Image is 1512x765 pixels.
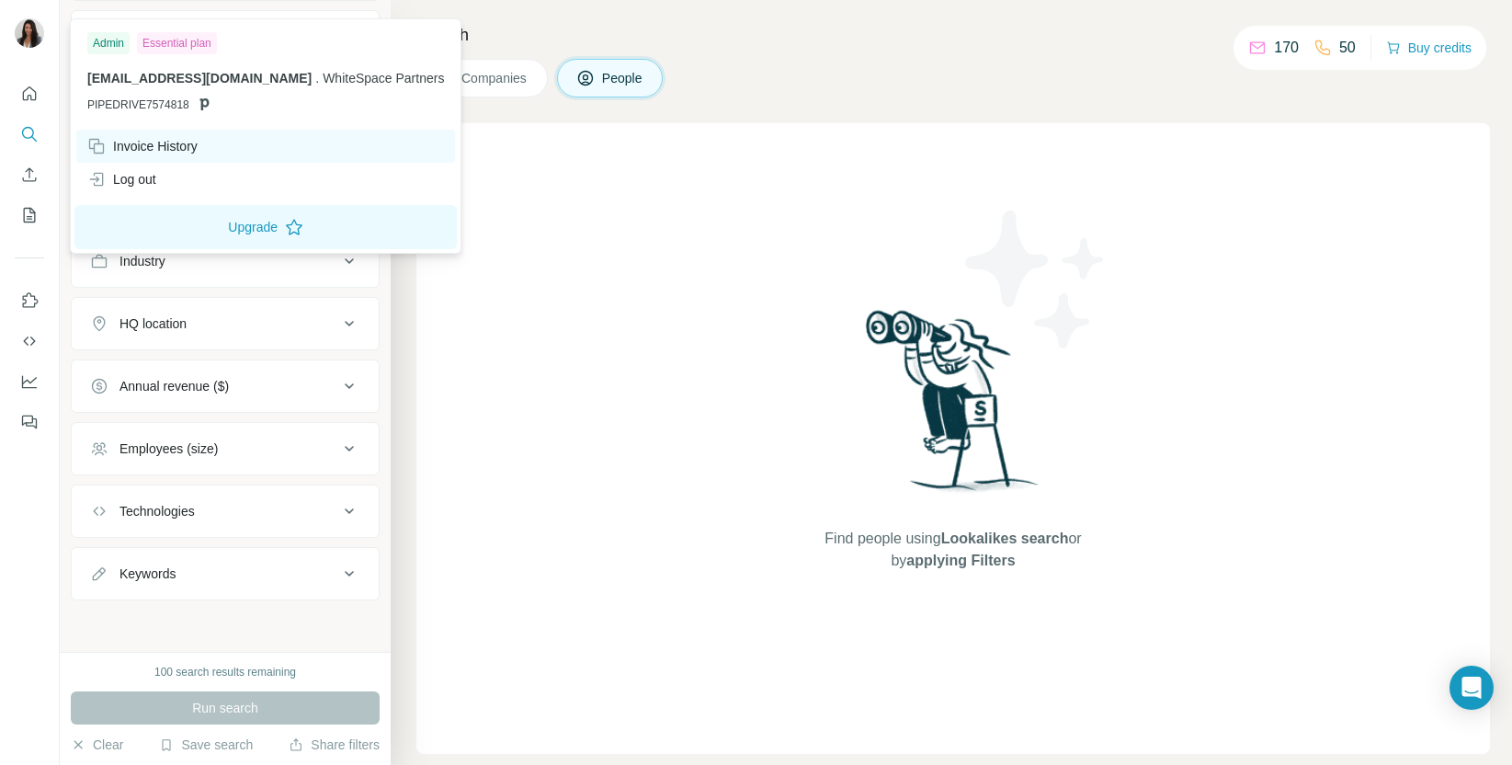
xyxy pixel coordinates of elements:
[72,239,379,283] button: Industry
[602,69,644,87] span: People
[119,314,187,333] div: HQ location
[315,71,319,86] span: .
[72,489,379,533] button: Technologies
[119,252,165,270] div: Industry
[72,364,379,408] button: Annual revenue ($)
[154,664,296,680] div: 100 search results remaining
[87,137,198,155] div: Invoice History
[137,32,217,54] div: Essential plan
[119,440,218,458] div: Employees (size)
[72,427,379,471] button: Employees (size)
[323,71,444,86] span: WhiteSpace Partners
[119,502,195,520] div: Technologies
[87,32,130,54] div: Admin
[461,69,529,87] span: Companies
[15,158,44,191] button: Enrich CSV
[87,170,156,188] div: Log out
[416,22,1490,48] h4: Search
[72,15,379,59] button: Department
[72,552,379,596] button: Keywords
[806,528,1100,572] span: Find people using or by
[87,71,312,86] span: [EMAIL_ADDRESS][DOMAIN_NAME]
[15,118,44,151] button: Search
[159,736,253,754] button: Save search
[74,205,457,249] button: Upgrade
[1386,35,1472,61] button: Buy credits
[72,302,379,346] button: HQ location
[119,565,176,583] div: Keywords
[15,405,44,439] button: Feedback
[858,305,1049,510] img: Surfe Illustration - Woman searching with binoculars
[15,284,44,317] button: Use Surfe on LinkedIn
[15,77,44,110] button: Quick start
[1274,37,1299,59] p: 170
[119,377,229,395] div: Annual revenue ($)
[906,553,1015,568] span: applying Filters
[1449,666,1494,710] div: Open Intercom Messenger
[941,531,1069,546] span: Lookalikes search
[15,325,44,358] button: Use Surfe API
[289,736,380,754] button: Share filters
[15,18,44,48] img: Avatar
[1339,37,1356,59] p: 50
[15,199,44,232] button: My lists
[71,736,123,754] button: Clear
[87,97,189,113] span: PIPEDRIVE7574818
[15,365,44,398] button: Dashboard
[953,197,1119,362] img: Surfe Illustration - Stars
